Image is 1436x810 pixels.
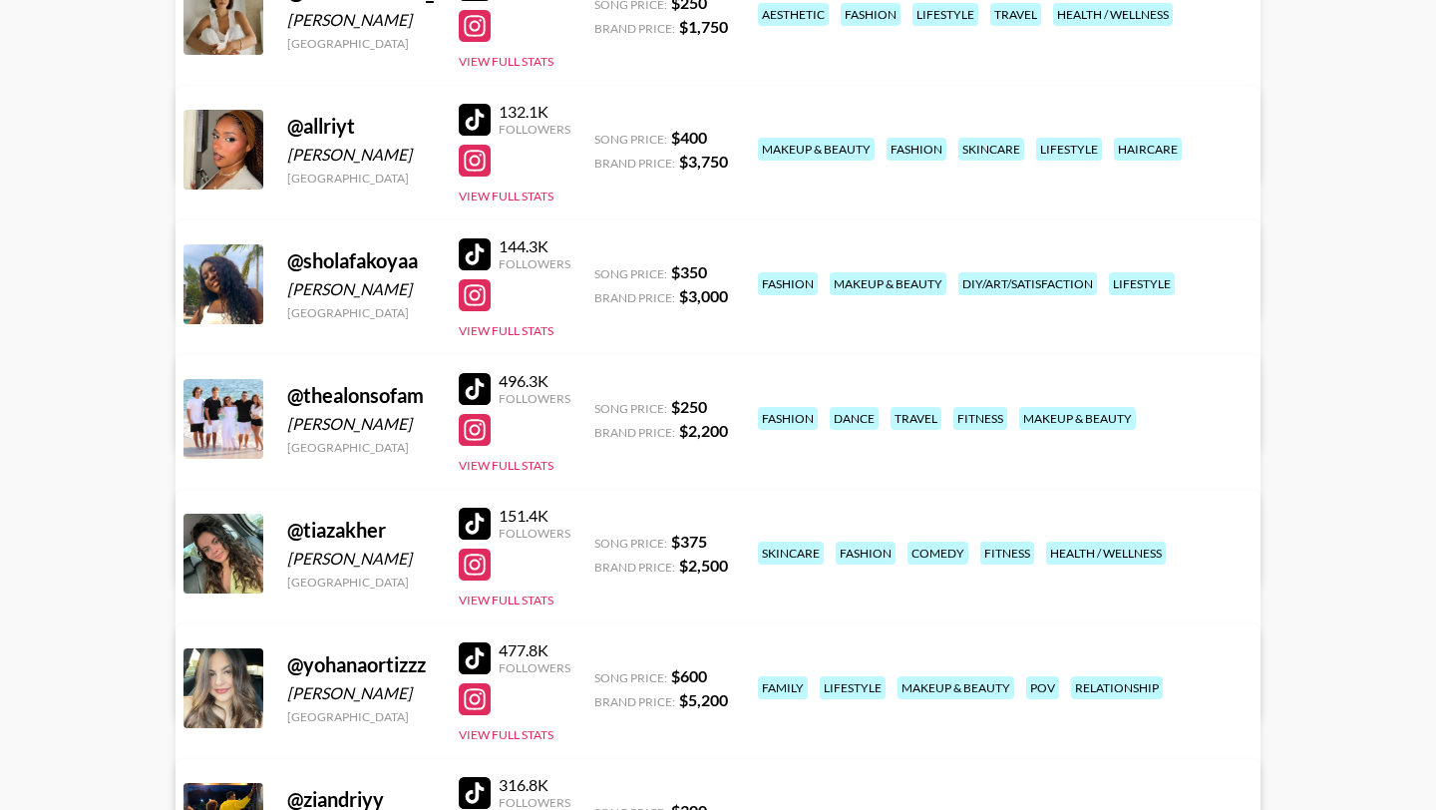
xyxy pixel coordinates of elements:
button: View Full Stats [459,593,553,607]
div: fashion [758,407,818,430]
div: @ yohanaortizzz [287,652,435,677]
button: View Full Stats [459,458,553,473]
div: makeup & beauty [1019,407,1136,430]
span: Brand Price: [594,560,675,575]
div: [GEOGRAPHIC_DATA] [287,440,435,455]
strong: $ 5,200 [679,690,728,709]
strong: $ 3,000 [679,286,728,305]
span: Song Price: [594,536,667,551]
div: 316.8K [499,775,570,795]
div: comedy [907,542,968,565]
div: health / wellness [1046,542,1166,565]
button: View Full Stats [459,727,553,742]
strong: $ 1,750 [679,17,728,36]
div: Followers [499,391,570,406]
div: health / wellness [1053,3,1173,26]
button: View Full Stats [459,189,553,203]
div: @ allriyt [287,114,435,139]
div: Followers [499,660,570,675]
div: lifestyle [1109,272,1175,295]
div: 496.3K [499,371,570,391]
div: travel [891,407,941,430]
div: [GEOGRAPHIC_DATA] [287,575,435,590]
div: [GEOGRAPHIC_DATA] [287,709,435,724]
div: fashion [758,272,818,295]
div: lifestyle [1036,138,1102,161]
div: travel [990,3,1041,26]
div: [GEOGRAPHIC_DATA] [287,305,435,320]
strong: $ 2,500 [679,556,728,575]
div: fashion [887,138,946,161]
span: Song Price: [594,266,667,281]
div: [PERSON_NAME] [287,683,435,703]
div: Followers [499,526,570,541]
div: haircare [1114,138,1182,161]
div: 151.4K [499,506,570,526]
div: [PERSON_NAME] [287,549,435,569]
span: Brand Price: [594,290,675,305]
span: Brand Price: [594,156,675,171]
div: skincare [958,138,1024,161]
div: skincare [758,542,824,565]
strong: $ 250 [671,397,707,416]
div: makeup & beauty [758,138,875,161]
strong: $ 350 [671,262,707,281]
span: Brand Price: [594,694,675,709]
div: pov [1026,676,1059,699]
div: dance [830,407,879,430]
span: Brand Price: [594,21,675,36]
div: [PERSON_NAME] [287,145,435,165]
div: relationship [1071,676,1163,699]
strong: $ 3,750 [679,152,728,171]
span: Brand Price: [594,425,675,440]
div: fitness [953,407,1007,430]
div: lifestyle [912,3,978,26]
div: @ sholafakoyaa [287,248,435,273]
div: family [758,676,808,699]
div: aesthetic [758,3,829,26]
div: [PERSON_NAME] [287,414,435,434]
div: makeup & beauty [897,676,1014,699]
div: [GEOGRAPHIC_DATA] [287,36,435,51]
div: fitness [980,542,1034,565]
strong: $ 375 [671,532,707,551]
div: 477.8K [499,640,570,660]
div: makeup & beauty [830,272,946,295]
div: Followers [499,795,570,810]
button: View Full Stats [459,54,553,69]
div: Followers [499,122,570,137]
div: [PERSON_NAME] [287,279,435,299]
strong: $ 600 [671,666,707,685]
div: fashion [841,3,900,26]
strong: $ 400 [671,128,707,147]
div: @ thealonsofam [287,383,435,408]
div: diy/art/satisfaction [958,272,1097,295]
button: View Full Stats [459,323,553,338]
div: 144.3K [499,236,570,256]
div: @ tiazakher [287,518,435,543]
div: fashion [836,542,896,565]
div: Followers [499,256,570,271]
div: 132.1K [499,102,570,122]
span: Song Price: [594,401,667,416]
span: Song Price: [594,132,667,147]
strong: $ 2,200 [679,421,728,440]
div: lifestyle [820,676,886,699]
div: [GEOGRAPHIC_DATA] [287,171,435,186]
span: Song Price: [594,670,667,685]
div: [PERSON_NAME] [287,10,435,30]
